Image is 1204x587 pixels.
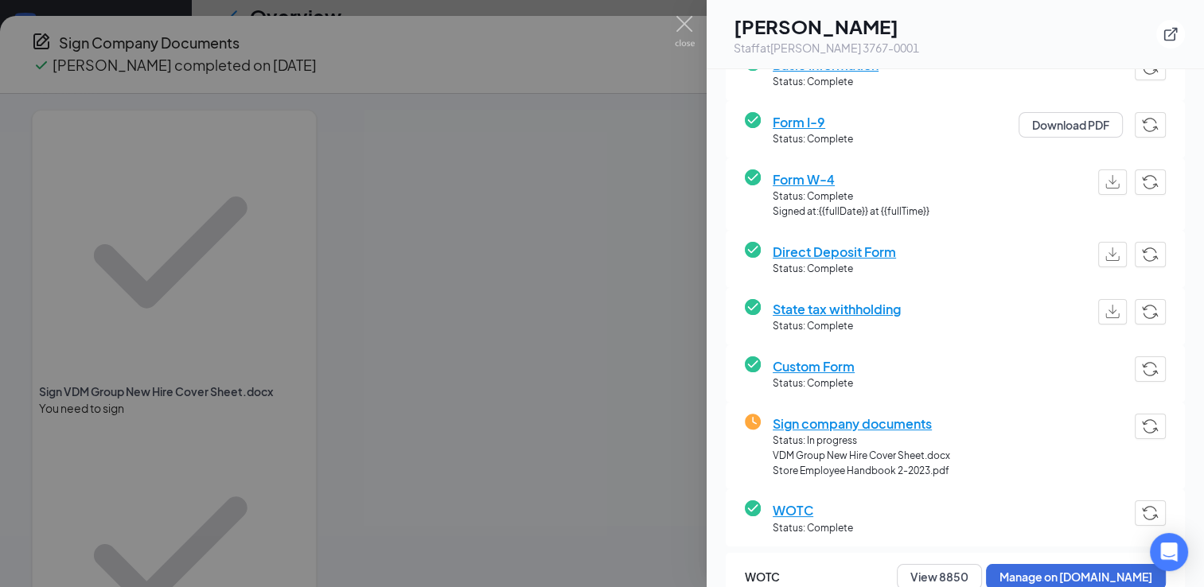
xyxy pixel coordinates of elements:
div: Staff at [PERSON_NAME] 3767-0001 [734,40,919,56]
span: Custom Form [773,356,855,376]
span: Status: Complete [773,132,853,147]
span: Signed at: {{fullDate}} at {{fullTime}} [773,204,929,220]
span: Form I-9 [773,112,853,132]
span: Status: Complete [773,75,879,90]
span: Sign company documents [773,414,950,433]
span: WOTC [773,500,853,520]
span: WOTC [745,568,780,585]
span: Status: Complete [773,319,901,334]
span: Status: Complete [773,521,853,536]
button: Download PDF [1019,112,1123,138]
span: Form W-4 [773,169,929,189]
button: ExternalLink [1156,20,1185,49]
div: Open Intercom Messenger [1150,533,1188,571]
span: Direct Deposit Form [773,242,896,262]
span: State tax withholding [773,299,901,319]
span: Status: In progress [773,433,950,449]
span: Status: Complete [773,189,929,204]
svg: ExternalLink [1163,26,1179,42]
span: VDM Group New Hire Cover Sheet.docx [773,449,950,464]
span: Status: Complete [773,262,896,277]
h1: [PERSON_NAME] [734,13,919,40]
span: Status: Complete [773,376,855,391]
span: Store Employee Handbook 2-2023.pdf [773,464,950,479]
